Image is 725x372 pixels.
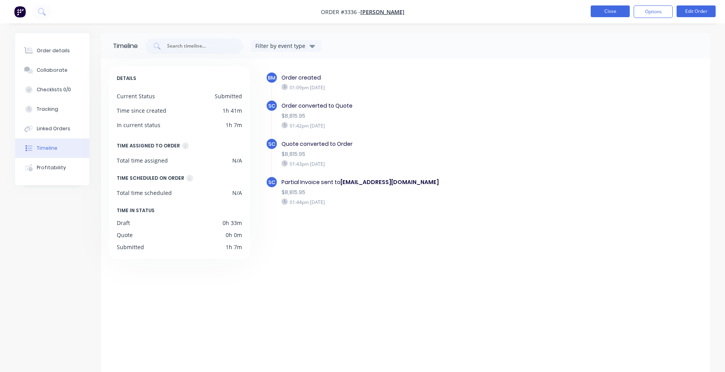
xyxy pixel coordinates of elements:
[281,122,552,129] div: 01:42pm [DATE]
[37,145,57,152] div: Timeline
[677,5,716,17] button: Edit Order
[281,102,552,110] div: Order converted to Quote
[340,178,439,186] b: [EMAIL_ADDRESS][DOMAIN_NAME]
[591,5,630,17] button: Close
[117,206,155,215] span: TIME IN STATUS
[226,243,242,251] div: 1h 7m
[281,178,552,186] div: Partial Invoice sent to
[15,60,89,80] button: Collaborate
[117,174,184,182] div: TIME SCHEDULED ON ORDER
[268,74,275,81] span: BM
[15,80,89,99] button: Checklists 0/0
[37,86,71,93] div: Checklists 0/0
[15,158,89,177] button: Profitability
[281,74,552,82] div: Order created
[281,160,552,167] div: 01:43pm [DATE]
[360,8,404,16] a: [PERSON_NAME]
[634,5,673,18] button: Options
[117,243,144,251] div: Submitted
[117,219,130,227] div: Draft
[268,102,275,110] span: SC
[37,125,70,132] div: Linked Orders
[268,179,275,186] span: SC
[223,219,242,227] div: 0h 33m
[37,106,58,113] div: Tracking
[321,8,360,16] span: Order #3336 -
[281,112,552,120] div: $8,815.95
[281,188,552,197] div: $8,815.95
[117,92,155,100] div: Current Status
[226,231,242,239] div: 0h 0m
[117,106,166,115] div: Time since created
[117,142,180,150] div: TIME ASSIGNED TO ORDER
[232,189,242,197] div: N/A
[15,119,89,138] button: Linked Orders
[223,106,242,115] div: 1h 41m
[37,67,68,74] div: Collaborate
[117,156,168,165] div: Total time assigned
[37,47,70,54] div: Order details
[281,140,552,148] div: Quote converted to Order
[15,99,89,119] button: Tracking
[281,150,552,158] div: $8,815.95
[215,92,242,100] div: Submitted
[166,42,231,50] input: Search timeline...
[251,40,321,52] button: Filter by event type
[117,231,133,239] div: Quote
[117,74,136,83] span: DETAILS
[268,140,275,148] span: SC
[14,6,26,18] img: Factory
[37,164,66,171] div: Profitability
[113,41,138,51] div: Timeline
[255,42,308,50] div: Filter by event type
[15,41,89,60] button: Order details
[232,156,242,165] div: N/A
[281,84,552,91] div: 01:09pm [DATE]
[117,189,172,197] div: Total time scheduled
[226,121,242,129] div: 1h 7m
[117,121,160,129] div: In current status
[281,198,552,205] div: 01:44pm [DATE]
[15,138,89,158] button: Timeline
